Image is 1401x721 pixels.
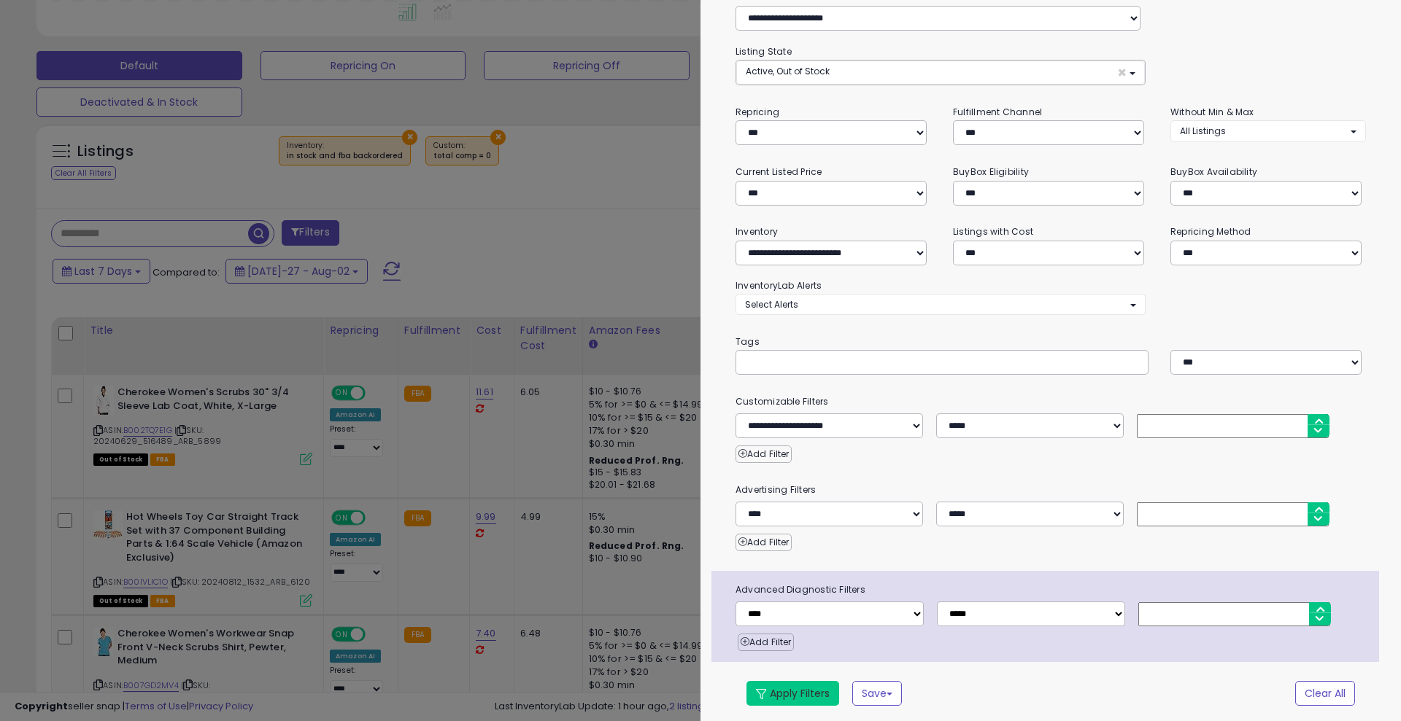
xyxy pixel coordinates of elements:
button: Active, Out of Stock × [736,61,1145,85]
button: Add Filter [736,534,792,551]
small: Repricing [736,106,779,118]
small: Customizable Filters [725,394,1377,410]
span: × [1117,65,1127,80]
small: Listing State [736,45,792,58]
button: Add Filter [738,634,794,651]
small: Without Min & Max [1170,106,1254,118]
small: Tags [725,334,1377,350]
button: Add Filter [736,445,792,463]
small: Advertising Filters [725,482,1377,498]
button: Save [852,681,902,706]
span: Active, Out of Stock [746,65,830,77]
button: Apply Filters [746,681,839,706]
button: Select Alerts [736,294,1146,315]
button: Clear All [1295,681,1355,706]
small: Fulfillment Channel [953,106,1042,118]
small: Current Listed Price [736,165,822,178]
span: Select Alerts [745,298,798,311]
span: Advanced Diagnostic Filters [725,582,1379,598]
small: Inventory [736,225,778,238]
button: All Listings [1170,120,1366,141]
small: Repricing Method [1170,225,1251,238]
small: Listings with Cost [953,225,1033,238]
small: BuyBox Eligibility [953,165,1029,178]
span: All Listings [1180,125,1226,137]
small: BuyBox Availability [1170,165,1257,178]
small: InventoryLab Alerts [736,279,822,292]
